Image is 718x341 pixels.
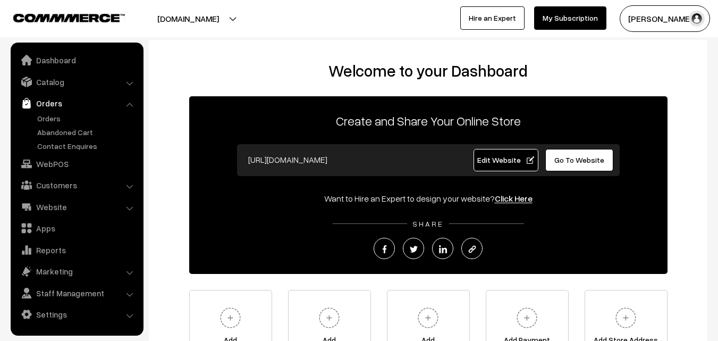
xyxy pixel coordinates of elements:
a: COMMMERCE [13,11,106,23]
span: Edit Website [477,155,534,164]
a: Go To Website [545,149,614,171]
a: Staff Management [13,284,140,303]
a: Contact Enquires [35,140,140,152]
a: My Subscription [534,6,606,30]
img: user [689,11,705,27]
button: [DOMAIN_NAME] [120,5,256,32]
a: Settings [13,305,140,324]
a: WebPOS [13,154,140,173]
a: Edit Website [474,149,538,171]
a: Hire an Expert [460,6,525,30]
a: Dashboard [13,51,140,70]
img: plus.svg [216,303,245,332]
img: plus.svg [315,303,344,332]
a: Reports [13,240,140,260]
h2: Welcome to your Dashboard [159,61,697,80]
a: Website [13,197,140,217]
div: Want to Hire an Expert to design your website? [189,192,668,205]
a: Apps [13,219,140,238]
img: COMMMERCE [13,14,125,22]
span: Go To Website [554,155,604,164]
button: [PERSON_NAME] [620,5,710,32]
p: Create and Share Your Online Store [189,111,668,130]
span: SHARE [407,219,449,228]
img: plus.svg [611,303,640,332]
a: Orders [13,94,140,113]
a: Customers [13,176,140,195]
img: plus.svg [413,303,443,332]
a: Abandoned Cart [35,127,140,138]
a: Catalog [13,72,140,92]
img: plus.svg [512,303,542,332]
a: Click Here [495,193,533,204]
a: Orders [35,113,140,124]
a: Marketing [13,262,140,281]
